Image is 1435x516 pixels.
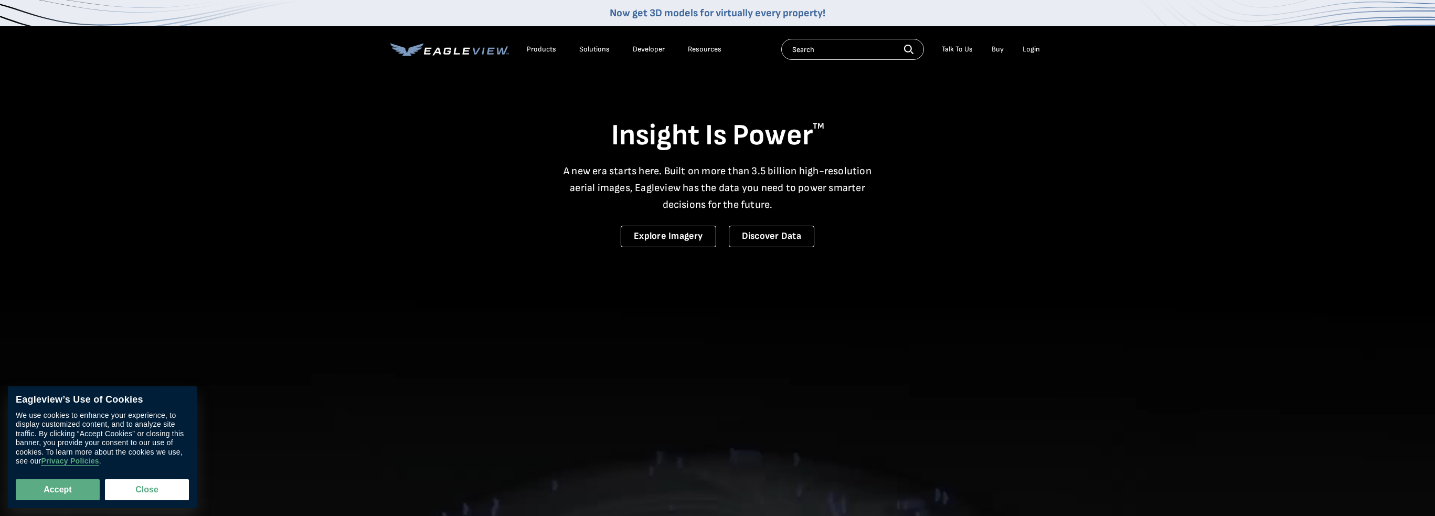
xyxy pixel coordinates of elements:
[688,45,721,54] div: Resources
[527,45,556,54] div: Products
[579,45,610,54] div: Solutions
[621,226,716,247] a: Explore Imagery
[610,7,825,19] a: Now get 3D models for virtually every property!
[41,457,99,466] a: Privacy Policies
[992,45,1004,54] a: Buy
[16,479,100,500] button: Accept
[105,479,189,500] button: Close
[781,39,924,60] input: Search
[633,45,665,54] a: Developer
[16,411,189,466] div: We use cookies to enhance your experience, to display customized content, and to analyze site tra...
[813,121,824,131] sup: TM
[557,163,878,213] p: A new era starts here. Built on more than 3.5 billion high-resolution aerial images, Eagleview ha...
[1023,45,1040,54] div: Login
[16,394,189,406] div: Eagleview’s Use of Cookies
[390,118,1045,154] h1: Insight Is Power
[942,45,973,54] div: Talk To Us
[729,226,814,247] a: Discover Data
